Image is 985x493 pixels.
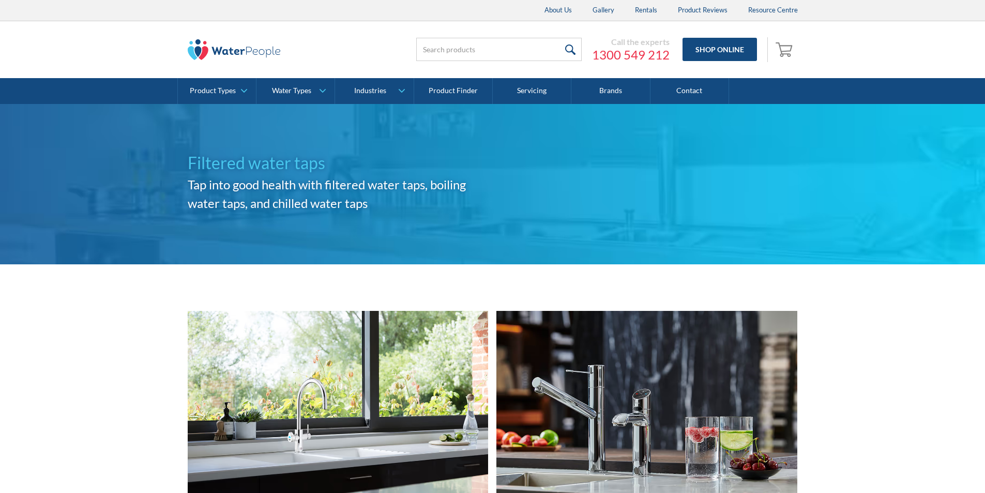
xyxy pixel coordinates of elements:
a: Contact [650,78,729,104]
a: Industries [335,78,413,104]
div: Call the experts [592,37,670,47]
img: The Water People [188,39,281,60]
a: Water Types [256,78,335,104]
a: Servicing [493,78,571,104]
div: Industries [354,86,386,95]
div: Water Types [272,86,311,95]
a: Product Finder [414,78,493,104]
div: Product Types [190,86,236,95]
input: Search products [416,38,582,61]
a: Open empty cart [773,37,798,62]
a: Brands [571,78,650,104]
img: shopping cart [776,41,795,57]
h2: Tap into good health with filtered water taps, boiling water taps, and chilled water taps [188,175,493,213]
h1: Filtered water taps [188,151,493,175]
a: Product Types [178,78,256,104]
iframe: podium webchat widget bubble [882,441,985,493]
a: Shop Online [683,38,757,61]
a: 1300 549 212 [592,47,670,63]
